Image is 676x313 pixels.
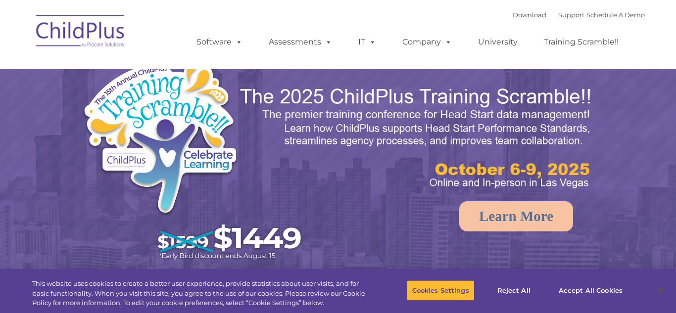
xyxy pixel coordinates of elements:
[553,280,628,301] button: Accept All Cookies
[259,32,342,52] a: Assessments
[459,201,573,231] a: Learn More
[558,11,584,19] a: Support
[649,279,671,301] button: Close
[32,279,372,308] div: This website uses cookies to create a better user experience, provide statistics about user visit...
[348,32,386,52] a: IT
[483,280,545,301] button: Reject All
[513,11,546,19] a: Download
[534,32,628,52] a: Training Scramble!!
[513,11,645,19] font: |
[468,32,528,52] a: University
[392,32,462,52] a: Company
[138,106,180,113] span: Phone number
[586,11,645,19] a: Schedule A Demo
[187,32,252,52] a: Software
[31,8,130,57] img: ChildPlus by Procare Solutions
[138,65,168,73] span: Last name
[407,280,475,301] button: Cookies Settings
